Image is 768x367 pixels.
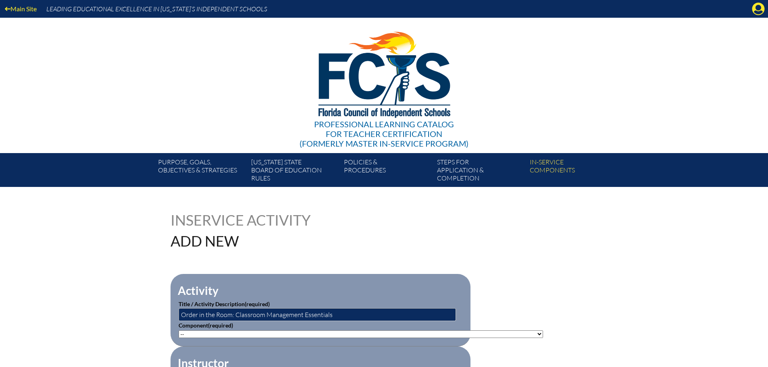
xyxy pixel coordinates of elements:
span: for Teacher Certification [326,129,442,139]
label: Component [179,322,233,329]
h1: Inservice Activity [171,213,333,227]
a: Main Site [2,3,40,14]
img: FCISlogo221.eps [301,18,467,128]
a: [US_STATE] StateBoard of Education rules [248,156,341,187]
span: (required) [245,301,270,307]
label: Title / Activity Description [179,301,270,307]
svg: Manage account [752,2,765,15]
h1: Add New [171,234,435,248]
a: Policies &Procedures [341,156,433,187]
a: Professional Learning Catalog for Teacher Certification(formerly Master In-service Program) [296,16,472,150]
a: Purpose, goals,objectives & strategies [155,156,248,187]
legend: Activity [177,284,219,297]
a: In-servicecomponents [527,156,619,187]
span: (required) [208,322,233,329]
a: Steps forapplication & completion [434,156,527,187]
div: Professional Learning Catalog (formerly Master In-service Program) [300,119,468,148]
select: activity_component[data][] [179,330,543,338]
